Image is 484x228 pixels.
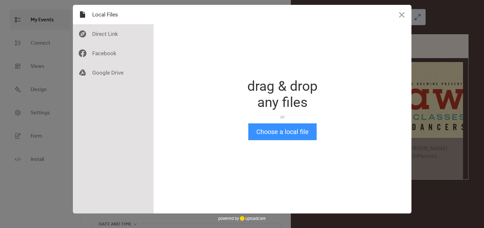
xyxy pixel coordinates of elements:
div: Google Drive [73,63,153,82]
div: Local Files [73,5,153,24]
div: drag & drop any files [247,78,318,110]
div: powered by [218,213,266,223]
div: Facebook [73,44,153,63]
a: uploadcare [239,216,266,221]
div: or [247,114,318,120]
button: Choose a local file [248,123,317,140]
div: Direct Link [73,24,153,44]
button: Close [392,5,411,24]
